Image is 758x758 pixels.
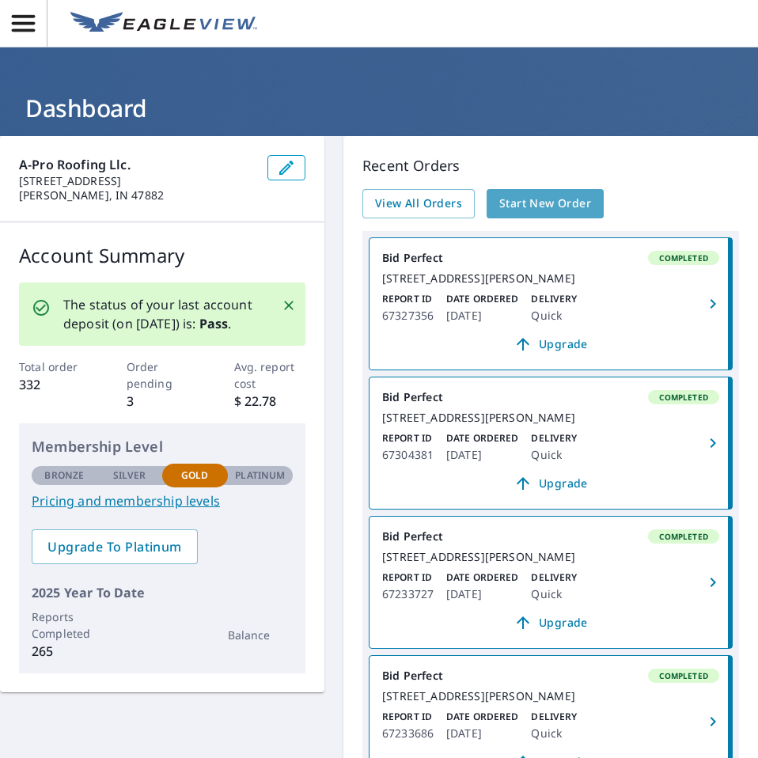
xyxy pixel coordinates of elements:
a: Upgrade To Platinum [32,529,198,564]
span: Completed [650,670,718,681]
p: Order pending [127,358,199,392]
p: Quick [531,445,577,464]
p: [STREET_ADDRESS] [19,174,255,188]
p: Date Ordered [446,431,518,445]
p: Report ID [382,431,434,445]
p: 3 [127,392,199,411]
p: Report ID [382,710,434,724]
p: Balance [228,627,294,643]
span: Completed [650,252,718,263]
p: Delivery [531,431,577,445]
div: [STREET_ADDRESS][PERSON_NAME] [382,550,719,564]
p: Bronze [44,468,84,483]
span: Upgrade To Platinum [44,538,185,555]
div: Bid Perfect [382,529,719,544]
p: 67233686 [382,724,434,743]
p: Recent Orders [362,155,739,176]
p: [DATE] [446,445,518,464]
img: EV Logo [70,12,257,36]
p: Delivery [531,710,577,724]
p: Reports Completed [32,608,97,642]
p: 67327356 [382,306,434,325]
span: Upgrade [392,474,710,493]
p: Date Ordered [446,570,518,585]
a: Upgrade [382,610,719,635]
b: Pass [199,315,229,332]
div: [STREET_ADDRESS][PERSON_NAME] [382,411,719,425]
div: [STREET_ADDRESS][PERSON_NAME] [382,271,719,286]
p: The status of your last account deposit (on [DATE]) is: . [63,295,263,333]
span: Completed [650,392,718,403]
span: Completed [650,531,718,542]
a: View All Orders [362,189,475,218]
p: $ 22.78 [234,392,306,411]
a: Bid PerfectCompleted[STREET_ADDRESS][PERSON_NAME]Report ID67327356Date Ordered[DATE]DeliveryQuick... [370,238,732,370]
p: 2025 Year To Date [32,583,293,602]
a: Bid PerfectCompleted[STREET_ADDRESS][PERSON_NAME]Report ID67233727Date Ordered[DATE]DeliveryQuick... [370,517,732,648]
p: Quick [531,306,577,325]
span: Start New Order [499,194,591,214]
p: Membership Level [32,436,293,457]
p: Quick [531,724,577,743]
p: Date Ordered [446,292,518,306]
p: 67304381 [382,445,434,464]
a: Upgrade [382,332,719,357]
p: Platinum [235,468,285,483]
p: Report ID [382,292,434,306]
p: A-Pro Roofing Llc. [19,155,255,174]
p: [PERSON_NAME], IN 47882 [19,188,255,203]
a: Bid PerfectCompleted[STREET_ADDRESS][PERSON_NAME]Report ID67304381Date Ordered[DATE]DeliveryQuick... [370,377,732,509]
a: Pricing and membership levels [32,491,293,510]
p: Total order [19,358,91,375]
p: Account Summary [19,241,305,270]
p: Avg. report cost [234,358,306,392]
div: Bid Perfect [382,669,719,683]
span: Upgrade [392,613,710,632]
div: [STREET_ADDRESS][PERSON_NAME] [382,689,719,703]
p: Report ID [382,570,434,585]
p: Delivery [531,570,577,585]
p: 265 [32,642,97,661]
div: Bid Perfect [382,390,719,404]
span: Upgrade [392,335,710,354]
p: [DATE] [446,724,518,743]
div: Bid Perfect [382,251,719,265]
h1: Dashboard [19,92,739,124]
p: [DATE] [446,306,518,325]
button: Close [279,295,299,316]
p: Gold [181,468,208,483]
a: Start New Order [487,189,604,218]
p: [DATE] [446,585,518,604]
span: View All Orders [375,194,462,214]
p: Silver [113,468,146,483]
a: Upgrade [382,471,719,496]
a: EV Logo [61,2,267,45]
p: Date Ordered [446,710,518,724]
p: Delivery [531,292,577,306]
p: 332 [19,375,91,394]
p: 67233727 [382,585,434,604]
p: Quick [531,585,577,604]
